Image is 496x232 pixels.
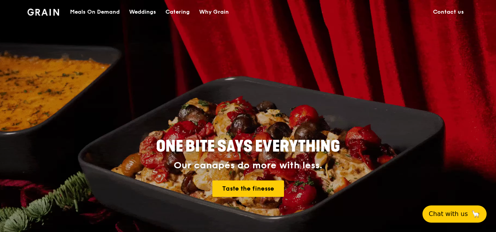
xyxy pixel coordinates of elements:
[156,137,340,156] span: ONE BITE SAYS EVERYTHING
[165,0,190,24] div: Catering
[70,0,120,24] div: Meals On Demand
[107,160,389,171] div: Our canapés do more with less.
[428,0,469,24] a: Contact us
[429,209,468,219] span: Chat with us
[27,9,59,16] img: Grain
[422,205,487,223] button: Chat with us🦙
[199,0,229,24] div: Why Grain
[471,209,480,219] span: 🦙
[194,0,234,24] a: Why Grain
[124,0,161,24] a: Weddings
[129,0,156,24] div: Weddings
[212,180,284,197] a: Taste the finesse
[161,0,194,24] a: Catering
